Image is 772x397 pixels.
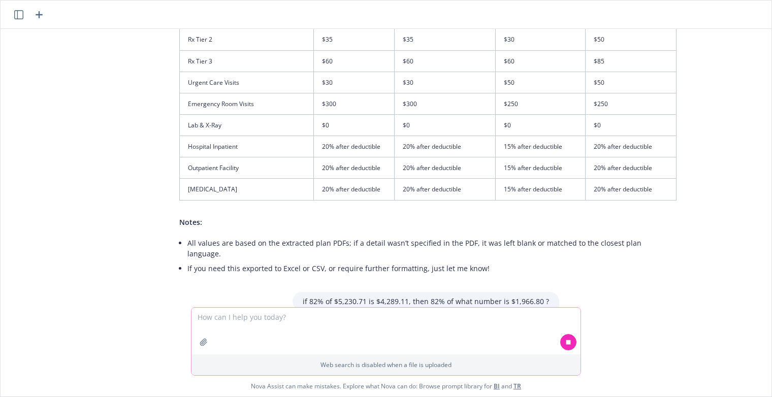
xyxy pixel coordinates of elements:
[586,136,677,157] td: 20% after deductible
[586,115,677,136] td: $0
[495,29,586,50] td: $30
[180,72,314,93] td: Urgent Care Visits
[394,93,495,114] td: $300
[495,50,586,72] td: $60
[198,360,574,369] p: Web search is disabled when a file is uploaded
[394,179,495,200] td: 20% after deductible
[495,93,586,114] td: $250
[180,179,314,200] td: [MEDICAL_DATA]
[495,179,586,200] td: 15% after deductible
[180,115,314,136] td: Lab & X-Ray
[180,29,314,50] td: Rx Tier 2
[251,376,521,396] span: Nova Assist can make mistakes. Explore what Nova can do: Browse prompt library for and
[394,50,495,72] td: $60
[314,93,395,114] td: $300
[586,179,677,200] td: 20% after deductible
[586,50,677,72] td: $85
[513,382,521,390] a: TR
[314,72,395,93] td: $30
[495,157,586,179] td: 15% after deductible
[586,72,677,93] td: $50
[314,29,395,50] td: $35
[180,136,314,157] td: Hospital Inpatient
[179,217,202,227] span: Notes:
[314,136,395,157] td: 20% after deductible
[586,93,677,114] td: $250
[586,29,677,50] td: $50
[494,382,500,390] a: BI
[180,50,314,72] td: Rx Tier 3
[495,136,586,157] td: 15% after deductible
[314,179,395,200] td: 20% after deductible
[187,236,677,261] li: All values are based on the extracted plan PDFs; if a detail wasn’t specified in the PDF, it was ...
[394,29,495,50] td: $35
[495,115,586,136] td: $0
[586,157,677,179] td: 20% after deductible
[394,72,495,93] td: $30
[314,50,395,72] td: $60
[394,157,495,179] td: 20% after deductible
[314,157,395,179] td: 20% after deductible
[303,296,549,307] p: if 82% of $5,230.71 is $4,289.11, then 82% of what number is $1,966.80 ?
[314,115,395,136] td: $0
[180,93,314,114] td: Emergency Room Visits
[394,115,495,136] td: $0
[180,157,314,179] td: Outpatient Facility
[394,136,495,157] td: 20% after deductible
[495,72,586,93] td: $50
[187,261,677,276] li: If you need this exported to Excel or CSV, or require further formatting, just let me know!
